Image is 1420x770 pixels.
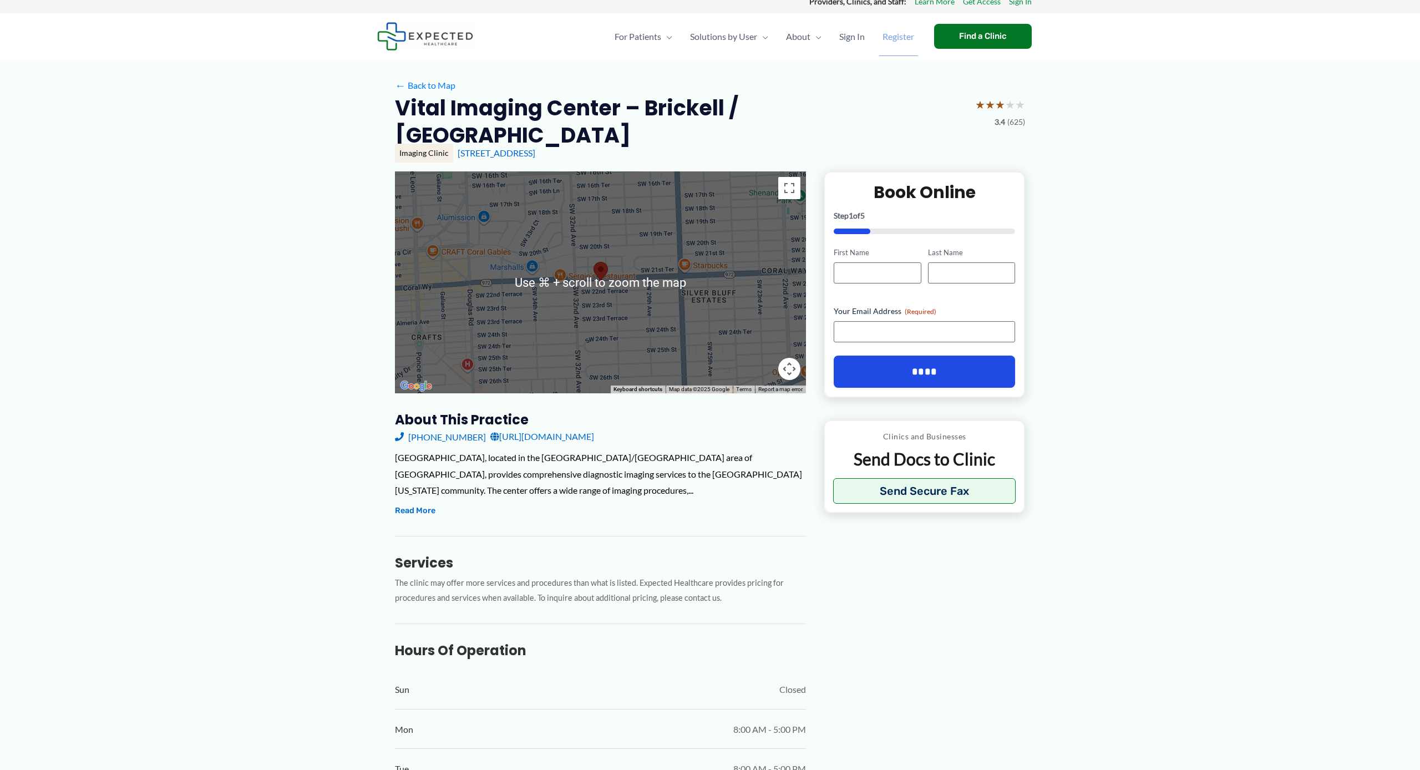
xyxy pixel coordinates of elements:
button: Read More [395,504,435,518]
p: Send Docs to Clinic [833,448,1016,470]
h2: Book Online [834,181,1015,203]
span: Menu Toggle [661,17,672,56]
span: ★ [975,94,985,115]
a: AboutMenu Toggle [777,17,830,56]
a: ←Back to Map [395,77,455,94]
a: Register [874,17,923,56]
span: ★ [985,94,995,115]
button: Map camera controls [778,358,800,380]
h3: About this practice [395,411,806,428]
a: [STREET_ADDRESS] [458,148,535,158]
span: 3.4 [995,115,1005,129]
h2: Vital Imaging Center – Brickell / [GEOGRAPHIC_DATA] [395,94,966,149]
h3: Hours of Operation [395,642,806,659]
span: ← [395,80,405,90]
a: Terms [736,386,752,392]
span: Solutions by User [690,17,757,56]
nav: Primary Site Navigation [606,17,923,56]
div: [GEOGRAPHIC_DATA], located in the [GEOGRAPHIC_DATA]/[GEOGRAPHIC_DATA] area of [GEOGRAPHIC_DATA], ... [395,449,806,499]
a: Solutions by UserMenu Toggle [681,17,777,56]
span: About [786,17,810,56]
span: Menu Toggle [757,17,768,56]
span: 8:00 AM - 5:00 PM [733,721,806,738]
span: Mon [395,721,413,738]
span: Closed [779,681,806,698]
a: Find a Clinic [934,24,1032,49]
p: The clinic may offer more services and procedures than what is listed. Expected Healthcare provid... [395,576,806,606]
label: First Name [834,247,921,258]
h3: Services [395,554,806,571]
a: [URL][DOMAIN_NAME] [490,428,594,445]
p: Clinics and Businesses [833,429,1016,444]
span: Menu Toggle [810,17,821,56]
span: (Required) [905,307,936,316]
span: (625) [1007,115,1025,129]
a: Open this area in Google Maps (opens a new window) [398,379,434,393]
span: Sign In [839,17,865,56]
span: For Patients [615,17,661,56]
a: [PHONE_NUMBER] [395,428,486,445]
span: 5 [860,211,865,220]
label: Your Email Address [834,306,1015,317]
span: 1 [849,211,853,220]
p: Step of [834,212,1015,220]
button: Toggle fullscreen view [778,177,800,199]
button: Keyboard shortcuts [613,386,662,393]
span: ★ [1005,94,1015,115]
span: Register [883,17,914,56]
label: Last Name [928,247,1015,258]
a: Report a map error [758,386,803,392]
button: Send Secure Fax [833,478,1016,504]
span: Sun [395,681,409,698]
img: Google [398,379,434,393]
div: Imaging Clinic [395,144,453,163]
span: Map data ©2025 Google [669,386,729,392]
img: Expected Healthcare Logo - side, dark font, small [377,22,473,50]
a: For PatientsMenu Toggle [606,17,681,56]
span: ★ [1015,94,1025,115]
span: ★ [995,94,1005,115]
a: Sign In [830,17,874,56]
